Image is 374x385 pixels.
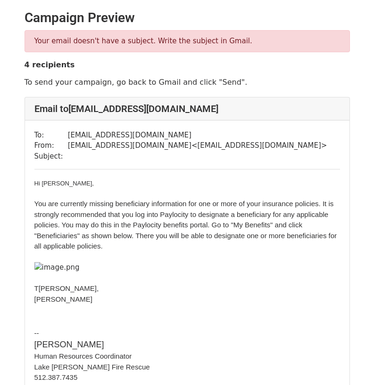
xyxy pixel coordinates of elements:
h2: Campaign Preview [25,10,350,26]
td: From: [34,140,68,151]
font: Human Resources Coordinator [34,352,132,360]
span: ​[PERSON_NAME], [39,284,99,292]
font: [PERSON_NAME] [34,340,104,349]
img: image.png [34,262,80,273]
p: To send your campaign, go back to Gmail and click "Send". [25,77,350,87]
div: ​​Hi [PERSON_NAME], [34,179,340,188]
span: ​[PERSON_NAME] [34,295,92,303]
strong: 4 recipients [25,60,75,69]
font: -- [34,329,39,337]
td: [EMAIL_ADDRESS][DOMAIN_NAME] [68,130,327,141]
td: Subject: [34,151,68,162]
td: To: [34,130,68,141]
div: You are currently missing beneficiary information for one or more of your insurance policies. It ... [34,199,340,252]
td: [EMAIL_ADDRESS][DOMAIN_NAME] < [EMAIL_ADDRESS][DOMAIN_NAME] > [68,140,327,151]
p: Your email doesn't have a subject. Write the subject in Gmail. [34,36,340,46]
font: 512.387.7435 [34,373,78,381]
h4: Email to [EMAIL_ADDRESS][DOMAIN_NAME] [34,103,340,114]
font: Lake [PERSON_NAME] Fire Rescue [34,363,150,371]
font: T [34,284,99,292]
